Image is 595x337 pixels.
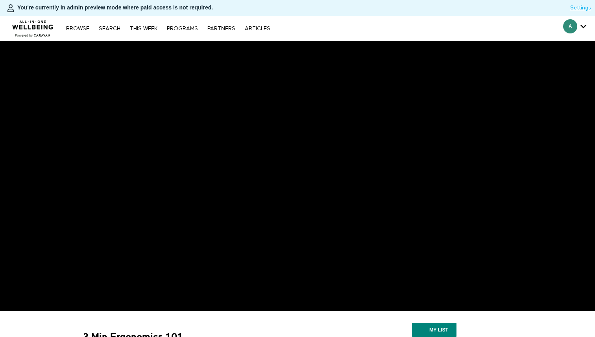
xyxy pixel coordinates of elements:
nav: Primary [62,24,274,32]
a: PARTNERS [203,26,239,31]
img: person-bdfc0eaa9744423c596e6e1c01710c89950b1dff7c83b5d61d716cfd8139584f.svg [6,4,15,13]
img: CARAVAN [9,15,57,38]
button: My list [412,323,456,337]
a: THIS WEEK [126,26,161,31]
a: Browse [62,26,93,31]
a: ARTICLES [241,26,274,31]
div: Secondary [557,16,592,41]
a: PROGRAMS [163,26,202,31]
a: Settings [570,4,591,12]
a: Search [95,26,124,31]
